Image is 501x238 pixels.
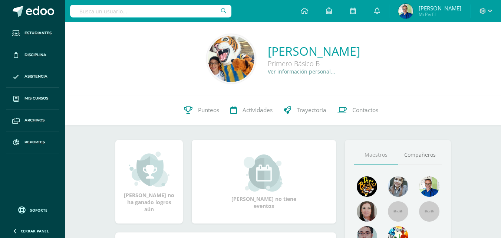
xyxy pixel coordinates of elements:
[198,106,219,114] span: Punteos
[419,201,439,222] img: 55x55
[24,139,45,145] span: Reportes
[357,176,377,197] img: 29fc2a48271e3f3676cb2cb292ff2552.png
[178,95,225,125] a: Punteos
[352,106,378,114] span: Contactos
[24,74,47,79] span: Asistencia
[268,59,360,68] div: Primero Básico B
[268,68,335,75] a: Ver información personal...
[268,43,360,59] a: [PERSON_NAME]
[297,106,326,114] span: Trayectoria
[6,110,59,131] a: Archivos
[354,146,398,164] a: Maestros
[30,208,47,213] span: Soporte
[244,154,284,192] img: event_small.png
[357,201,377,222] img: 67c3d6f6ad1c930a517675cdc903f95f.png
[225,95,278,125] a: Actividades
[6,131,59,153] a: Reportes
[123,151,175,213] div: [PERSON_NAME] no ha ganado logros aún
[21,228,49,234] span: Cerrar panel
[24,95,48,101] span: Mis cursos
[24,30,52,36] span: Estudiantes
[278,95,332,125] a: Trayectoria
[243,106,273,114] span: Actividades
[6,66,59,88] a: Asistencia
[398,4,413,19] img: a16637801c4a6befc1e140411cafe4ae.png
[208,36,254,82] img: 1873518963381bb9416dddd2f9a8b316.png
[6,22,59,44] a: Estudiantes
[419,4,461,12] span: [PERSON_NAME]
[24,117,45,123] span: Archivos
[388,176,408,197] img: 45bd7986b8947ad7e5894cbc9b781108.png
[6,44,59,66] a: Disciplina
[129,151,169,188] img: achievement_small.png
[332,95,384,125] a: Contactos
[388,201,408,222] img: 55x55
[398,146,442,164] a: Compañeros
[24,52,46,58] span: Disciplina
[70,5,231,17] input: Busca un usuario...
[419,176,439,197] img: 10741f48bcca31577cbcd80b61dad2f3.png
[227,154,301,209] div: [PERSON_NAME] no tiene eventos
[419,11,461,17] span: Mi Perfil
[6,88,59,110] a: Mis cursos
[9,205,56,215] a: Soporte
